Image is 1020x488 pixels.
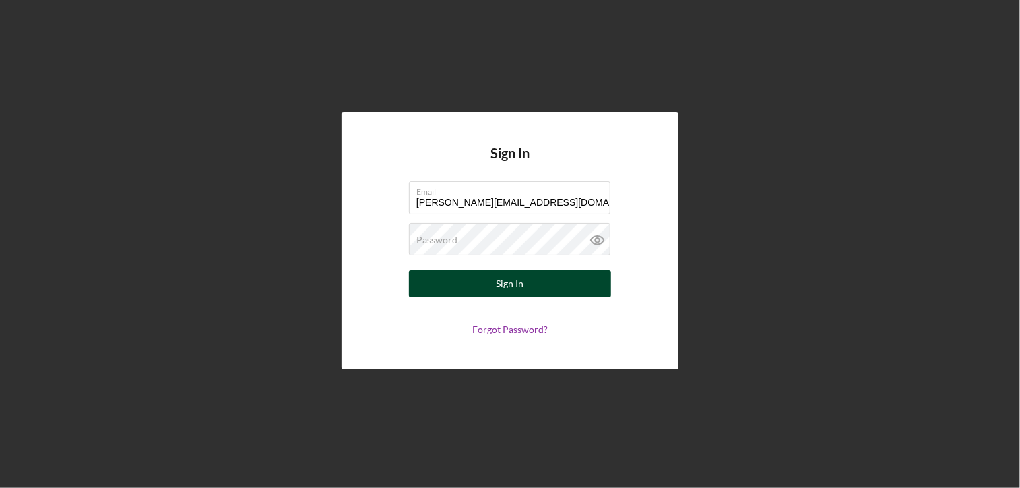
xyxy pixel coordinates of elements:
button: Sign In [409,270,611,297]
label: Email [416,182,610,197]
h4: Sign In [490,146,530,181]
a: Forgot Password? [472,324,548,335]
div: Sign In [497,270,524,297]
label: Password [416,235,457,245]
